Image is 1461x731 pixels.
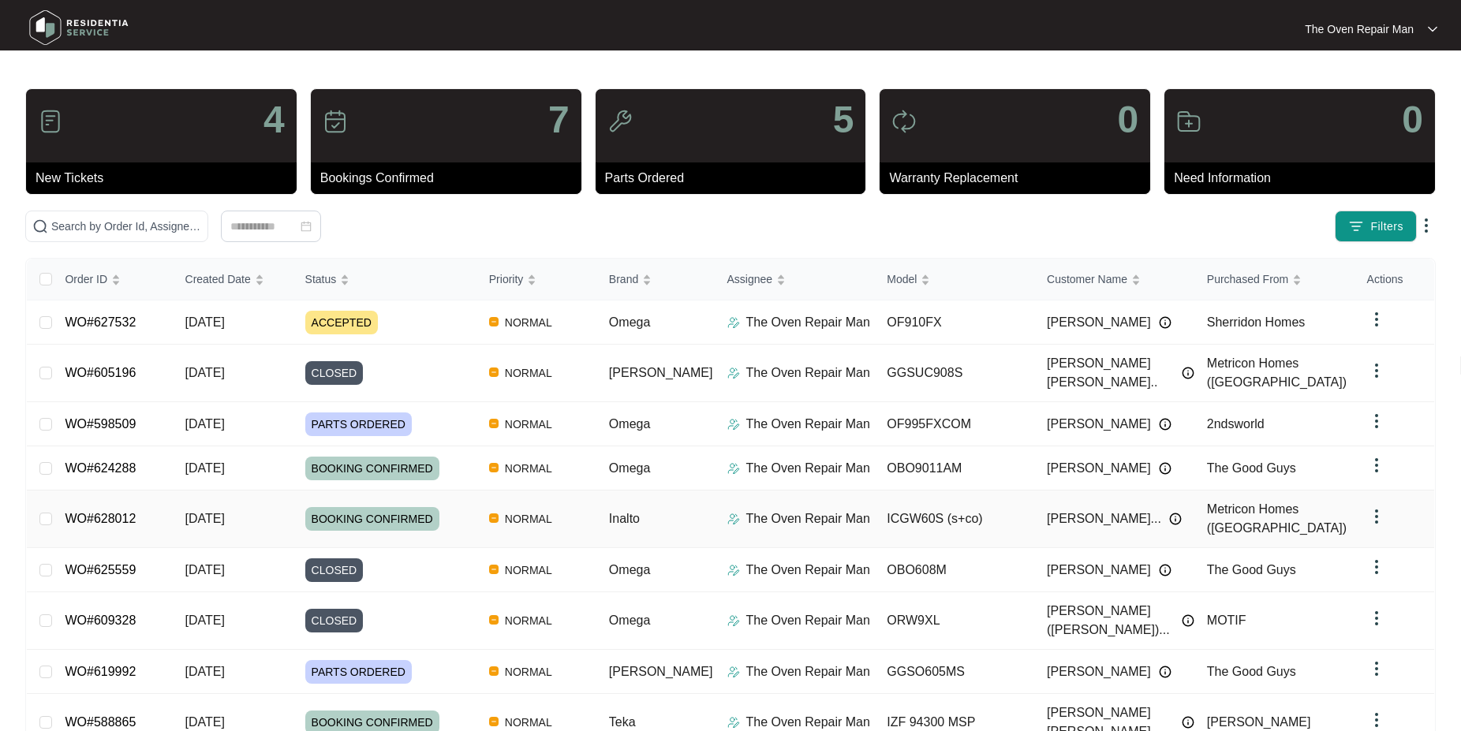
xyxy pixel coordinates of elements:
[1194,259,1355,300] th: Purchased From
[727,513,740,525] img: Assigner Icon
[1207,502,1347,535] span: Metricon Homes ([GEOGRAPHIC_DATA])
[874,259,1034,300] th: Model
[1305,21,1414,37] p: The Oven Repair Man
[476,259,596,300] th: Priority
[605,169,866,188] p: Parts Ordered
[874,592,1034,650] td: ORW9XL
[1367,659,1386,678] img: dropdown arrow
[609,614,650,627] span: Omega
[1207,461,1296,475] span: The Good Guys
[489,270,524,288] span: Priority
[65,366,136,379] a: WO#605196
[499,313,559,332] span: NORMAL
[35,169,297,188] p: New Tickets
[609,270,638,288] span: Brand
[746,561,870,580] p: The Oven Repair Man
[305,412,412,436] span: PARTS ORDERED
[1370,218,1403,235] span: Filters
[1428,25,1437,33] img: dropdown arrow
[874,345,1034,402] td: GGSUC908S
[65,665,136,678] a: WO#619992
[65,461,136,475] a: WO#624288
[609,665,713,678] span: [PERSON_NAME]
[1047,662,1151,681] span: [PERSON_NAME]
[499,415,559,434] span: NORMAL
[1207,417,1265,431] span: 2ndsworld
[32,218,48,234] img: search-icon
[65,614,136,627] a: WO#609328
[1207,270,1288,288] span: Purchased From
[1159,418,1171,431] img: Info icon
[489,615,499,625] img: Vercel Logo
[609,563,650,576] span: Omega
[887,270,917,288] span: Model
[293,259,476,300] th: Status
[24,4,134,51] img: residentia service logo
[727,564,740,576] img: Assigner Icon
[185,563,225,576] span: [DATE]
[746,415,870,434] p: The Oven Repair Man
[1159,666,1171,678] img: Info icon
[1402,101,1423,139] p: 0
[609,512,640,525] span: Inalto
[727,462,740,475] img: Assigner Icon
[1207,614,1246,627] span: MOTIF
[51,218,201,235] input: Search by Order Id, Assignee Name, Customer Name, Brand and Model
[489,666,499,676] img: Vercel Logo
[874,446,1034,490] td: OBO9011AM
[1047,415,1151,434] span: [PERSON_NAME]
[173,259,293,300] th: Created Date
[746,313,870,332] p: The Oven Repair Man
[65,417,136,431] a: WO#598509
[727,716,740,729] img: Assigner Icon
[1047,270,1127,288] span: Customer Name
[891,109,917,134] img: icon
[609,315,650,329] span: Omega
[1159,564,1171,576] img: Info icon
[1367,558,1386,576] img: dropdown arrow
[185,417,225,431] span: [DATE]
[263,101,285,139] p: 4
[499,364,559,382] span: NORMAL
[1159,316,1171,329] img: Info icon
[1034,259,1194,300] th: Customer Name
[65,563,136,576] a: WO#625559
[489,513,499,523] img: Vercel Logo
[727,367,740,379] img: Assigner Icon
[889,169,1150,188] p: Warranty Replacement
[609,461,650,475] span: Omega
[874,650,1034,694] td: GGSO605MS
[1047,459,1151,478] span: [PERSON_NAME]
[489,463,499,472] img: Vercel Logo
[52,259,172,300] th: Order ID
[746,611,870,630] p: The Oven Repair Man
[185,270,251,288] span: Created Date
[874,548,1034,592] td: OBO608M
[489,317,499,326] img: Vercel Logo
[185,614,225,627] span: [DATE]
[489,419,499,428] img: Vercel Logo
[320,169,581,188] p: Bookings Confirmed
[489,717,499,726] img: Vercel Logo
[1367,456,1386,475] img: dropdown arrow
[746,364,870,382] p: The Oven Repair Man
[499,561,559,580] span: NORMAL
[1117,101,1138,139] p: 0
[596,259,715,300] th: Brand
[609,417,650,431] span: Omega
[1207,356,1347,389] span: Metricon Homes ([GEOGRAPHIC_DATA])
[499,611,559,630] span: NORMAL
[1174,169,1435,188] p: Need Information
[1367,609,1386,628] img: dropdown arrow
[1207,315,1306,329] span: Sherridon Homes
[305,311,378,334] span: ACCEPTED
[746,459,870,478] p: The Oven Repair Man
[874,300,1034,345] td: OF910FX
[38,109,63,134] img: icon
[499,662,559,681] span: NORMAL
[499,509,559,528] span: NORMAL
[874,402,1034,446] td: OF995FXCOM
[185,512,225,525] span: [DATE]
[305,609,364,632] span: CLOSED
[499,459,559,478] span: NORMAL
